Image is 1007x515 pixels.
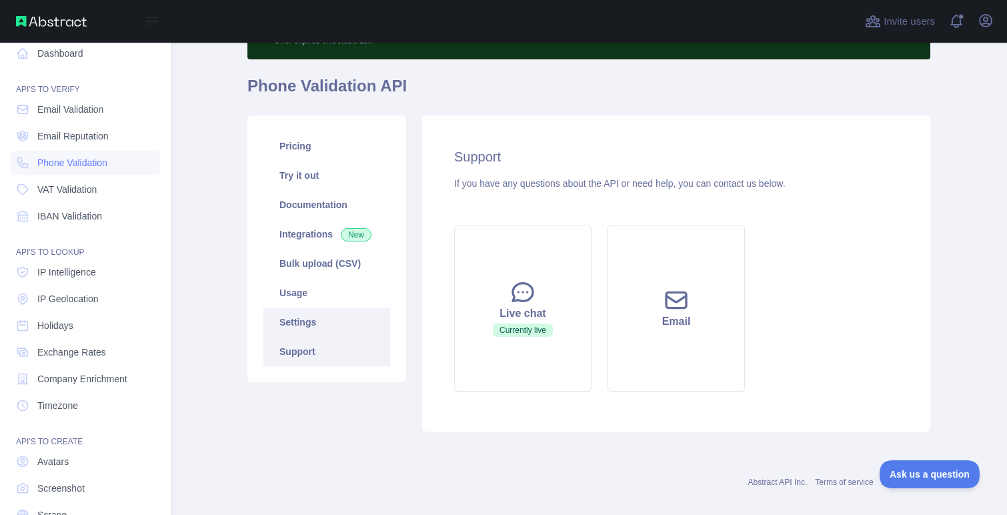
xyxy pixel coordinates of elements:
span: Email Validation [37,103,103,116]
a: Email Validation [11,97,160,121]
span: Invite users [884,14,935,29]
span: Currently live [493,324,553,337]
span: Timezone [37,399,78,412]
a: Documentation [263,190,390,219]
a: IP Intelligence [11,260,160,284]
a: Email Reputation [11,124,160,148]
span: Screenshot [37,482,85,495]
a: Phone Validation [11,151,160,175]
a: Terms of service [815,478,873,487]
a: VAT Validation [11,177,160,201]
button: Email [608,225,745,392]
a: Exchange Rates [11,340,160,364]
button: Live chatCurrently live [454,225,592,392]
div: API'S TO VERIFY [11,68,160,95]
a: Avatars [11,450,160,474]
a: Support [263,337,390,366]
a: IP Geolocation [11,287,160,311]
button: Invite users [862,11,938,32]
div: Email [624,314,728,330]
a: Integrations New [263,219,390,249]
img: Abstract API [16,16,87,27]
h1: Phone Validation API [247,75,930,107]
span: Phone Validation [37,156,107,169]
a: Usage [263,278,390,308]
a: IBAN Validation [11,204,160,228]
span: IP Intelligence [37,266,96,279]
a: Dashboard [11,41,160,65]
span: Holidays [37,319,73,332]
div: API'S TO CREATE [11,420,160,447]
span: IP Geolocation [37,292,99,306]
h2: Support [454,147,898,166]
div: API'S TO LOOKUP [11,231,160,257]
div: If you have any questions about the API or need help, you can contact us below. [454,177,898,190]
span: IBAN Validation [37,209,102,223]
span: New [341,228,371,241]
span: Exchange Rates [37,346,106,359]
span: VAT Validation [37,183,97,196]
span: Email Reputation [37,129,109,143]
a: Pricing [263,131,390,161]
a: Try it out [263,161,390,190]
a: Abstract API Inc. [748,478,808,487]
a: Screenshot [11,476,160,500]
a: Bulk upload (CSV) [263,249,390,278]
div: Live chat [471,306,575,322]
a: Settings [263,308,390,337]
a: Holidays [11,314,160,338]
span: Company Enrichment [37,372,127,386]
span: Avatars [37,455,69,468]
a: Timezone [11,394,160,418]
a: Company Enrichment [11,367,160,391]
iframe: Toggle Customer Support [880,460,980,488]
